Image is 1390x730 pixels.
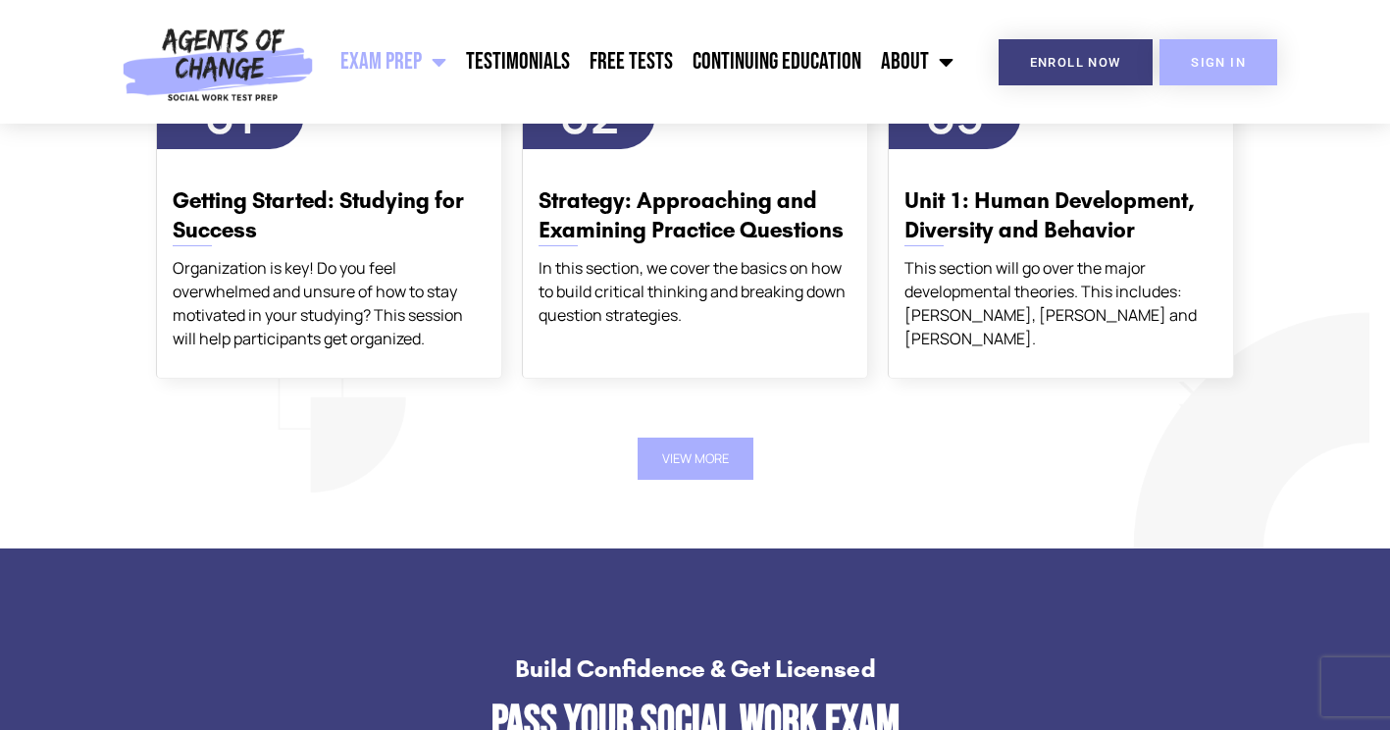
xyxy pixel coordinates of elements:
[173,256,486,350] div: Organization is key! Do you feel overwhelmed and unsure of how to stay motivated in your studying...
[904,256,1217,350] div: This section will go over the major developmental theories. This includes: [PERSON_NAME], [PERSON...
[323,37,963,86] nav: Menu
[204,81,256,148] span: 01
[683,37,871,86] a: Continuing Education
[1159,39,1277,85] a: SIGN IN
[999,39,1153,85] a: Enroll Now
[1191,56,1246,69] span: SIGN IN
[539,256,851,327] div: In this section, we cover the basics on how to build critical thinking and breaking down question...
[580,37,683,86] a: Free Tests
[173,186,486,245] h3: Getting Started: Studying for Success
[559,81,619,148] span: 02
[638,438,753,480] button: View More
[925,81,985,148] span: 03
[871,37,963,86] a: About
[331,37,456,86] a: Exam Prep
[904,186,1217,245] h3: Unit 1: Human Development, Diversity and Behavior
[1030,56,1121,69] span: Enroll Now
[539,186,851,245] h3: Strategy: Approaching and Examining Practice Questions
[108,656,1282,681] h4: Build Confidence & Get Licensed
[456,37,580,86] a: Testimonials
